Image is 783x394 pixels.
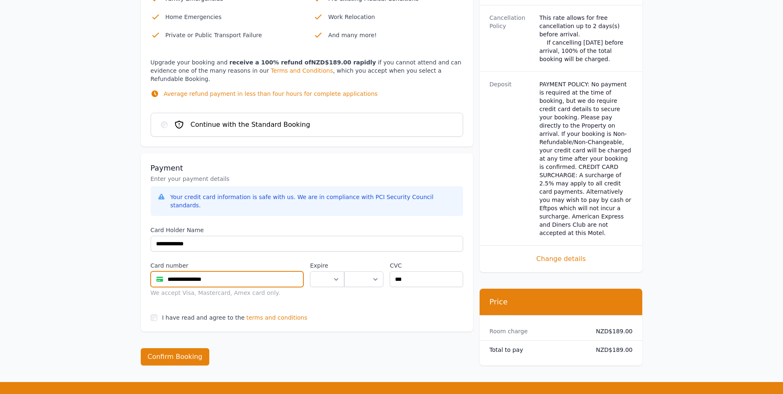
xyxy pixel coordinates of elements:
dt: Room charge [490,327,583,335]
dd: NZD$189.00 [589,327,633,335]
h3: Payment [151,163,463,173]
p: Average refund payment in less than four hours for complete applications [164,90,378,98]
label: . [344,261,383,270]
div: We accept Visa, Mastercard, Amex card only. [151,289,304,297]
label: Expire [310,261,344,270]
dt: Total to pay [490,346,583,354]
span: Continue with the Standard Booking [191,120,310,130]
dd: PAYMENT POLICY: No payment is required at the time of booking, but we do require credit card deta... [539,80,633,237]
p: Upgrade your booking and if you cannot attend and can evidence one of the many reasons in our , w... [151,58,463,106]
div: This rate allows for free cancellation up to 2 days(s) before arrival. If cancelling [DATE] befor... [539,14,633,63]
span: terms and conditions [246,313,308,322]
a: Terms and Conditions [271,67,333,74]
dd: NZD$189.00 [589,346,633,354]
p: Private or Public Transport Failure [166,30,300,40]
label: CVC [390,261,463,270]
p: And many more! [328,30,463,40]
div: Your credit card information is safe with us. We are in compliance with PCI Security Council stan... [170,193,457,209]
label: Card Holder Name [151,226,463,234]
button: Confirm Booking [141,348,210,366]
p: Home Emergencies [166,12,300,22]
h3: Price [490,297,633,307]
label: I have read and agree to the [162,314,245,321]
p: Work Relocation [328,12,463,22]
dt: Cancellation Policy [490,14,533,63]
p: Enter your payment details [151,175,463,183]
label: Card number [151,261,304,270]
dt: Deposit [490,80,533,237]
span: Change details [490,254,633,264]
strong: receive a 100% refund of NZD$189.00 rapidly [229,59,376,66]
